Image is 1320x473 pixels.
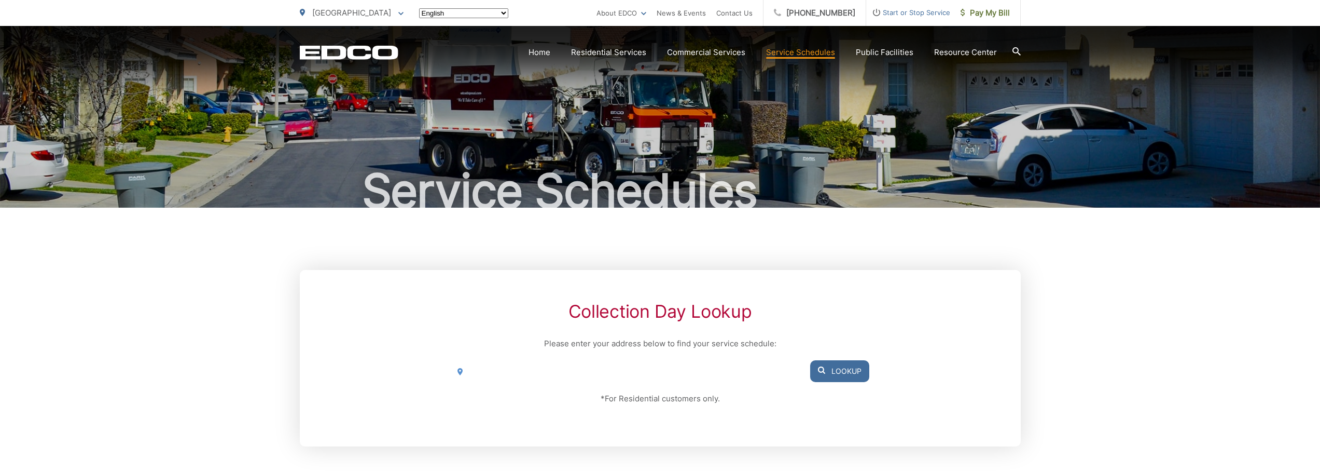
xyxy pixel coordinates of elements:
[451,337,869,350] p: Please enter your address below to find your service schedule:
[419,8,508,18] select: Select a language
[300,165,1021,217] h1: Service Schedules
[451,301,869,322] h2: Collection Day Lookup
[451,393,869,405] p: *For Residential customers only.
[766,46,835,59] a: Service Schedules
[571,46,646,59] a: Residential Services
[529,46,550,59] a: Home
[810,360,869,382] button: Lookup
[716,7,753,19] a: Contact Us
[667,46,745,59] a: Commercial Services
[856,46,913,59] a: Public Facilities
[657,7,706,19] a: News & Events
[934,46,997,59] a: Resource Center
[300,45,398,60] a: EDCD logo. Return to the homepage.
[596,7,646,19] a: About EDCO
[312,8,391,18] span: [GEOGRAPHIC_DATA]
[961,7,1010,19] span: Pay My Bill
